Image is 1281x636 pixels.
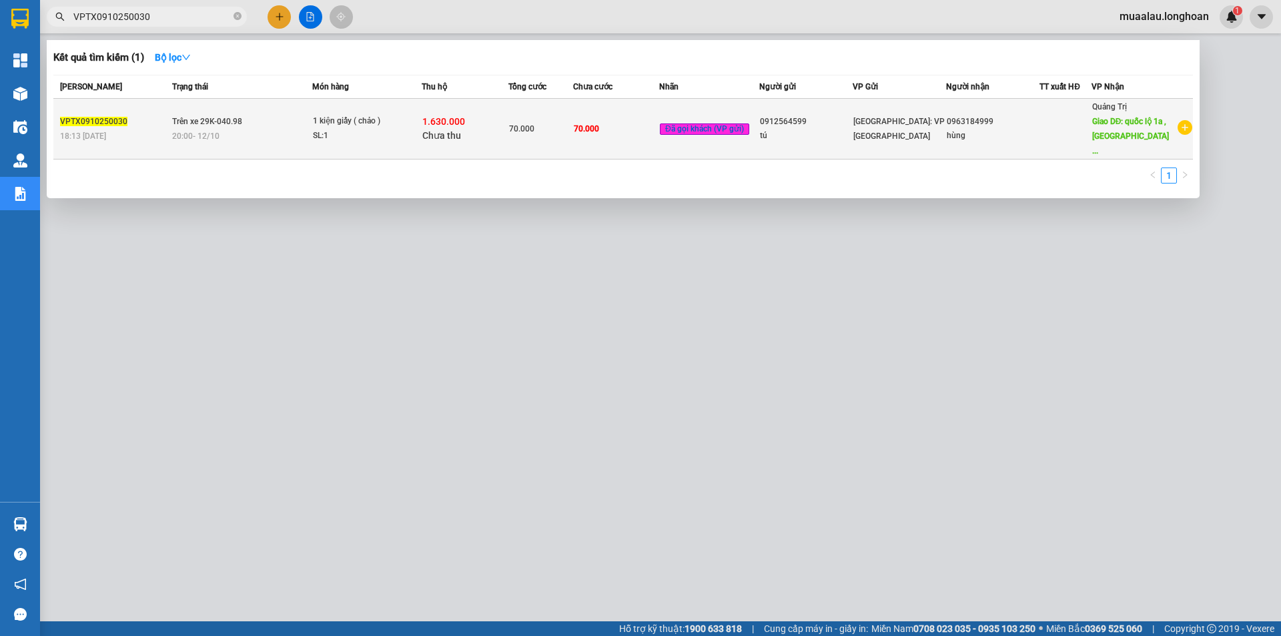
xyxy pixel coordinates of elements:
[13,120,27,134] img: warehouse-icon
[73,9,231,24] input: Tìm tên, số ĐT hoặc mã đơn
[14,608,27,621] span: message
[660,123,749,135] span: Đã gọi khách (VP gửi)
[946,82,989,91] span: Người nhận
[1161,168,1177,184] li: 1
[574,124,599,133] span: 70.000
[760,115,852,129] div: 0912564599
[422,130,461,141] span: Chưa thu
[13,53,27,67] img: dashboard-icon
[659,82,679,91] span: Nhãn
[759,82,796,91] span: Người gửi
[1177,168,1193,184] li: Next Page
[144,47,201,68] button: Bộ lọcdown
[1145,168,1161,184] button: left
[234,12,242,20] span: close-circle
[172,117,242,126] span: Trên xe 29K-040.98
[508,82,546,91] span: Tổng cước
[853,82,878,91] span: VP Gửi
[312,82,349,91] span: Món hàng
[422,116,465,127] span: 1.630.000
[55,12,65,21] span: search
[172,131,220,141] span: 20:00 - 12/10
[760,129,852,143] div: tú
[313,114,413,129] div: 1 kiện giấy ( chảo )
[60,131,106,141] span: 18:13 [DATE]
[13,517,27,531] img: warehouse-icon
[313,129,413,143] div: SL: 1
[155,52,191,63] strong: Bộ lọc
[1162,168,1176,183] a: 1
[1177,168,1193,184] button: right
[573,82,612,91] span: Chưa cước
[1039,82,1080,91] span: TT xuất HĐ
[11,9,29,29] img: logo-vxr
[234,11,242,23] span: close-circle
[13,87,27,101] img: warehouse-icon
[1092,117,1169,155] span: Giao DĐ: quốc lộ 1a , [GEOGRAPHIC_DATA] ...
[509,124,534,133] span: 70.000
[14,578,27,591] span: notification
[947,129,1039,143] div: hùng
[853,117,945,141] span: [GEOGRAPHIC_DATA]: VP [GEOGRAPHIC_DATA]
[1149,171,1157,179] span: left
[13,187,27,201] img: solution-icon
[13,153,27,168] img: warehouse-icon
[1092,102,1127,111] span: Quảng Trị
[181,53,191,62] span: down
[14,548,27,561] span: question-circle
[53,51,144,65] h3: Kết quả tìm kiếm ( 1 )
[60,82,122,91] span: [PERSON_NAME]
[947,115,1039,129] div: 0963184999
[422,82,447,91] span: Thu hộ
[1145,168,1161,184] li: Previous Page
[1178,120,1192,135] span: plus-circle
[60,117,127,126] span: VPTX0910250030
[1092,82,1124,91] span: VP Nhận
[172,82,208,91] span: Trạng thái
[1181,171,1189,179] span: right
